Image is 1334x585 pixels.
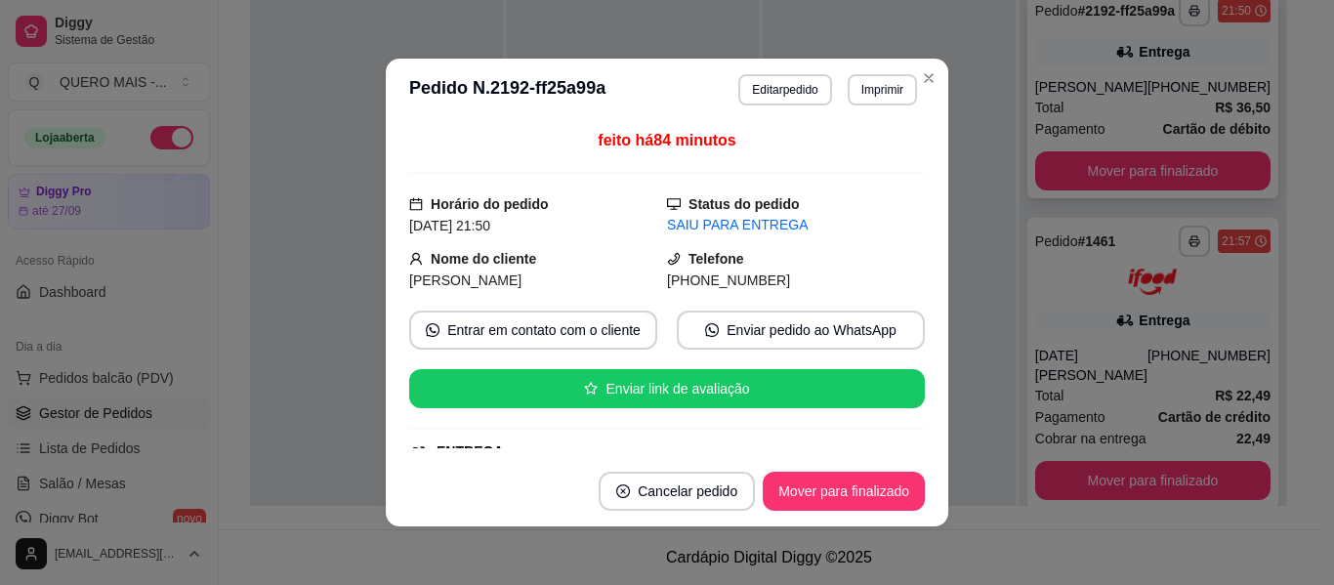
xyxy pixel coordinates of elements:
[667,197,681,211] span: desktop
[437,441,503,462] div: ENTREGA
[409,218,490,233] span: [DATE] 21:50
[848,74,917,105] button: Imprimir
[409,369,925,408] button: starEnviar link de avaliação
[409,74,605,105] h3: Pedido N. 2192-ff25a99a
[667,215,925,235] div: SAIU PARA ENTREGA
[409,311,657,350] button: whats-appEntrar em contato com o cliente
[431,251,536,267] strong: Nome do cliente
[688,196,800,212] strong: Status do pedido
[763,472,925,511] button: Mover para finalizado
[738,74,831,105] button: Editarpedido
[409,197,423,211] span: calendar
[584,382,598,396] span: star
[667,252,681,266] span: phone
[913,63,944,94] button: Close
[409,252,423,266] span: user
[667,272,790,288] span: [PHONE_NUMBER]
[599,472,755,511] button: close-circleCancelar pedido
[598,132,735,148] span: feito há 84 minutos
[705,323,719,337] span: whats-app
[616,484,630,498] span: close-circle
[677,311,925,350] button: whats-appEnviar pedido ao WhatsApp
[688,251,744,267] strong: Telefone
[431,196,549,212] strong: Horário do pedido
[409,272,521,288] span: [PERSON_NAME]
[426,323,439,337] span: whats-app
